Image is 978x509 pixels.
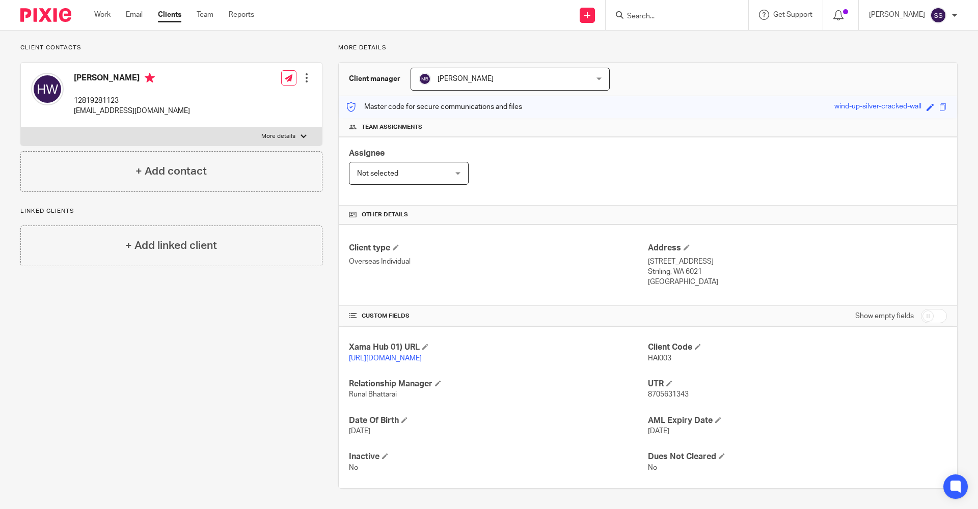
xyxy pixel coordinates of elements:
[834,101,921,113] div: wind-up-silver-cracked-wall
[349,355,422,362] a: [URL][DOMAIN_NAME]
[135,163,207,179] h4: + Add contact
[126,10,143,20] a: Email
[648,391,689,398] span: 8705631343
[357,170,398,177] span: Not selected
[229,10,254,20] a: Reports
[648,243,947,253] h4: Address
[648,451,947,462] h4: Dues Not Cleared
[349,74,400,84] h3: Client manager
[74,73,190,86] h4: [PERSON_NAME]
[648,464,657,471] span: No
[855,311,914,321] label: Show empty fields
[648,342,947,353] h4: Client Code
[74,96,190,106] p: 12819281123
[362,211,408,219] span: Other details
[94,10,111,20] a: Work
[349,415,648,426] h4: Date Of Birth
[197,10,213,20] a: Team
[438,75,494,82] span: [PERSON_NAME]
[648,277,947,287] p: [GEOGRAPHIC_DATA]
[648,428,669,435] span: [DATE]
[930,7,946,23] img: svg%3E
[773,11,812,18] span: Get Support
[648,355,671,362] span: HAI003
[20,44,322,52] p: Client contacts
[349,342,648,353] h4: Xama Hub 01) URL
[349,257,648,267] p: Overseas Individual
[125,238,217,253] h4: + Add linked client
[349,428,370,435] span: [DATE]
[349,379,648,389] h4: Relationship Manager
[346,102,522,112] p: Master code for secure communications and files
[362,123,422,131] span: Team assignments
[626,12,718,21] input: Search
[31,73,64,105] img: svg%3E
[419,73,431,85] img: svg%3E
[349,464,358,471] span: No
[20,8,71,22] img: Pixie
[648,267,947,277] p: Striling, WA 6021
[349,243,648,253] h4: Client type
[158,10,181,20] a: Clients
[349,391,397,398] span: Runal Bhattarai
[261,132,295,140] p: More details
[648,257,947,267] p: [STREET_ADDRESS]
[648,415,947,426] h4: AML Expiry Date
[648,379,947,389] h4: UTR
[74,106,190,116] p: [EMAIL_ADDRESS][DOMAIN_NAME]
[145,73,155,83] i: Primary
[338,44,958,52] p: More details
[20,207,322,215] p: Linked clients
[869,10,925,20] p: [PERSON_NAME]
[349,451,648,462] h4: Inactive
[349,312,648,320] h4: CUSTOM FIELDS
[349,149,385,157] span: Assignee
